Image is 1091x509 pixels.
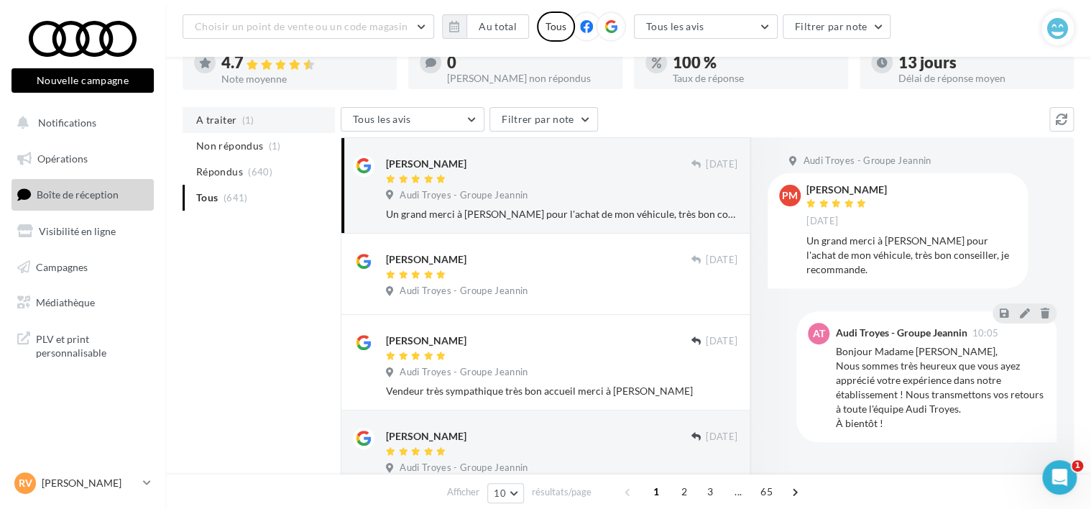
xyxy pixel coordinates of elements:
span: Visibilité en ligne [39,225,116,237]
span: AT [813,326,825,341]
span: (640) [248,166,272,178]
a: Opérations [9,144,157,174]
button: Au total [442,14,529,39]
span: ... [727,480,750,503]
span: Audi Troyes - Groupe Jeannin [803,155,931,168]
button: Filtrer par note [783,14,891,39]
div: Un grand merci à [PERSON_NAME] pour l'achat de mon véhicule, très bon conseiller, je recommande. [806,234,1016,277]
span: [DATE] [706,254,737,267]
button: 10 [487,483,524,503]
button: Choisir un point de vente ou un code magasin [183,14,434,39]
div: [PERSON_NAME] [386,157,466,171]
span: Notifications [38,116,96,129]
span: Tous les avis [646,20,704,32]
span: 10:05 [972,329,998,338]
span: Choisir un point de vente ou un code magasin [195,20,408,32]
div: Un grand merci à [PERSON_NAME] pour l'achat de mon véhicule, très bon conseiller, je recommande. [386,207,737,221]
span: RV [19,476,32,490]
span: résultats/page [532,485,591,499]
span: 1 [1072,460,1083,472]
span: Audi Troyes - Groupe Jeannin [400,462,528,474]
span: A traiter [196,113,236,127]
div: [PERSON_NAME] [386,334,466,348]
a: PLV et print personnalisable [9,324,157,366]
div: 0 [447,55,611,70]
span: [DATE] [806,215,838,228]
a: Boîte de réception [9,179,157,210]
button: Tous les avis [634,14,778,39]
span: 3 [699,480,722,503]
span: [DATE] [706,431,737,444]
div: Bonjour Madame [PERSON_NAME], Nous sommes très heureux que vous ayez apprécié votre expérience da... [835,344,1045,431]
span: (1) [269,140,281,152]
span: PLV et print personnalisable [36,329,148,360]
div: 4.7 [221,55,385,71]
span: Campagnes [36,260,88,272]
span: Audi Troyes - Groupe Jeannin [400,285,528,298]
iframe: Intercom live chat [1042,460,1077,495]
div: 100 % [673,55,837,70]
button: Filtrer par note [489,107,598,132]
a: Médiathèque [9,288,157,318]
span: Tous les avis [353,113,411,125]
a: Campagnes [9,252,157,283]
span: Audi Troyes - Groupe Jeannin [400,189,528,202]
a: RV [PERSON_NAME] [11,469,154,497]
span: Audi Troyes - Groupe Jeannin [400,366,528,379]
span: PM [782,188,798,203]
span: Répondus [196,165,243,179]
button: Tous les avis [341,107,484,132]
div: Audi Troyes - Groupe Jeannin [835,328,967,338]
span: 65 [755,480,778,503]
div: 13 jours [898,55,1062,70]
div: [PERSON_NAME] [386,429,466,444]
span: Opérations [37,152,88,165]
div: Tous [537,12,575,42]
div: [PERSON_NAME] [386,252,466,267]
span: Boîte de réception [37,188,119,201]
span: 1 [645,480,668,503]
div: Délai de réponse moyen [898,73,1062,83]
button: Nouvelle campagne [11,68,154,93]
span: Afficher [447,485,479,499]
span: Médiathèque [36,296,95,308]
div: Vendeur très sympathique très bon accueil merci à [PERSON_NAME] [386,384,737,398]
div: Taux de réponse [673,73,837,83]
div: Note moyenne [221,74,385,84]
span: 2 [673,480,696,503]
span: (1) [242,114,254,126]
button: Au total [466,14,529,39]
span: [DATE] [706,335,737,348]
div: [PERSON_NAME] non répondus [447,73,611,83]
span: [DATE] [706,158,737,171]
div: [PERSON_NAME] [806,185,887,195]
span: 10 [494,487,506,499]
p: [PERSON_NAME] [42,476,137,490]
a: Visibilité en ligne [9,216,157,247]
span: Non répondus [196,139,263,153]
button: Notifications [9,108,151,138]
